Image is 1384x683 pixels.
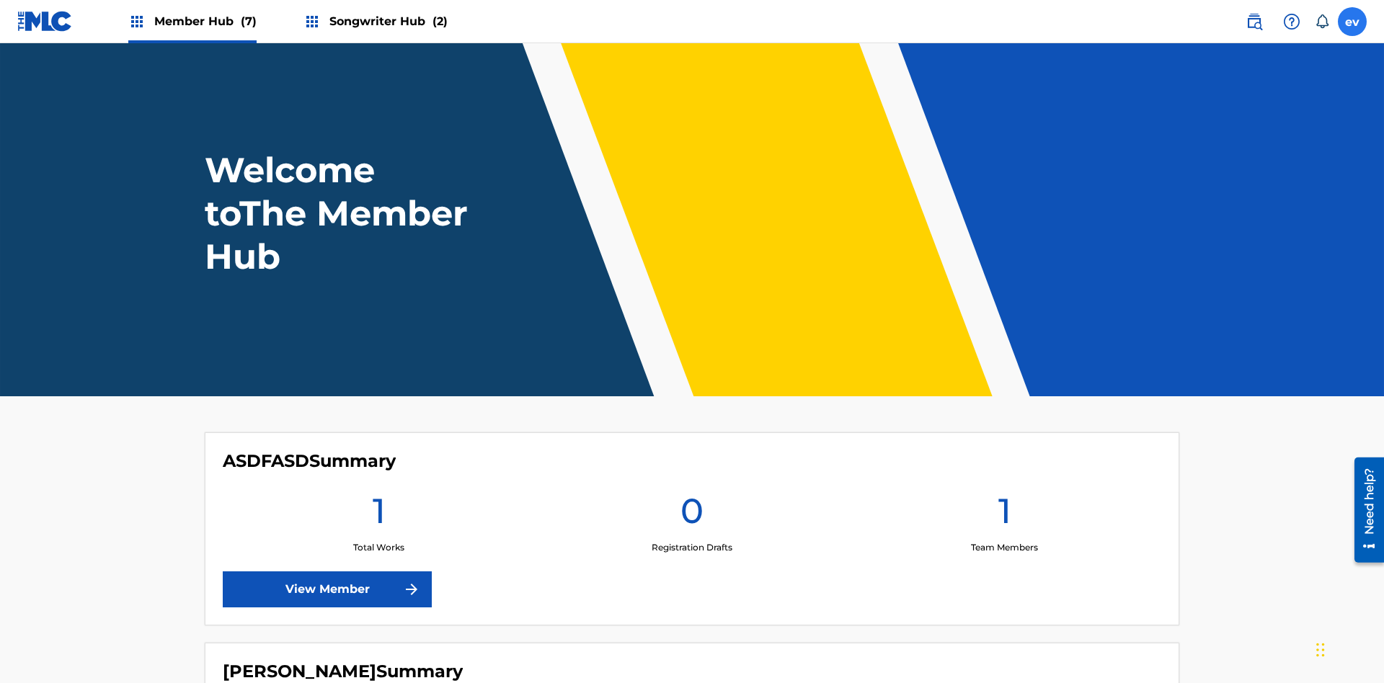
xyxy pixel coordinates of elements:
[1283,13,1300,30] img: help
[1312,614,1384,683] iframe: Chat Widget
[154,13,257,30] span: Member Hub
[1246,13,1263,30] img: search
[223,571,432,607] a: View Member
[971,541,1038,554] p: Team Members
[1277,7,1306,36] div: Help
[1316,628,1325,671] div: Drag
[652,541,732,554] p: Registration Drafts
[17,11,73,32] img: MLC Logo
[432,14,448,28] span: (2)
[128,13,146,30] img: Top Rightsholders
[680,489,704,541] h1: 0
[1240,7,1269,36] a: Public Search
[998,489,1011,541] h1: 1
[223,450,396,472] h4: ASDFASD
[1338,7,1367,36] div: User Menu
[329,13,448,30] span: Songwriter Hub
[353,541,404,554] p: Total Works
[303,13,321,30] img: Top Rightsholders
[223,661,463,682] h4: CHARLIE PACE
[1344,452,1384,570] iframe: Resource Center
[241,14,257,28] span: (7)
[1315,14,1329,29] div: Notifications
[205,148,474,278] h1: Welcome to The Member Hub
[403,581,420,598] img: f7272a7cc735f4ea7f67.svg
[373,489,386,541] h1: 1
